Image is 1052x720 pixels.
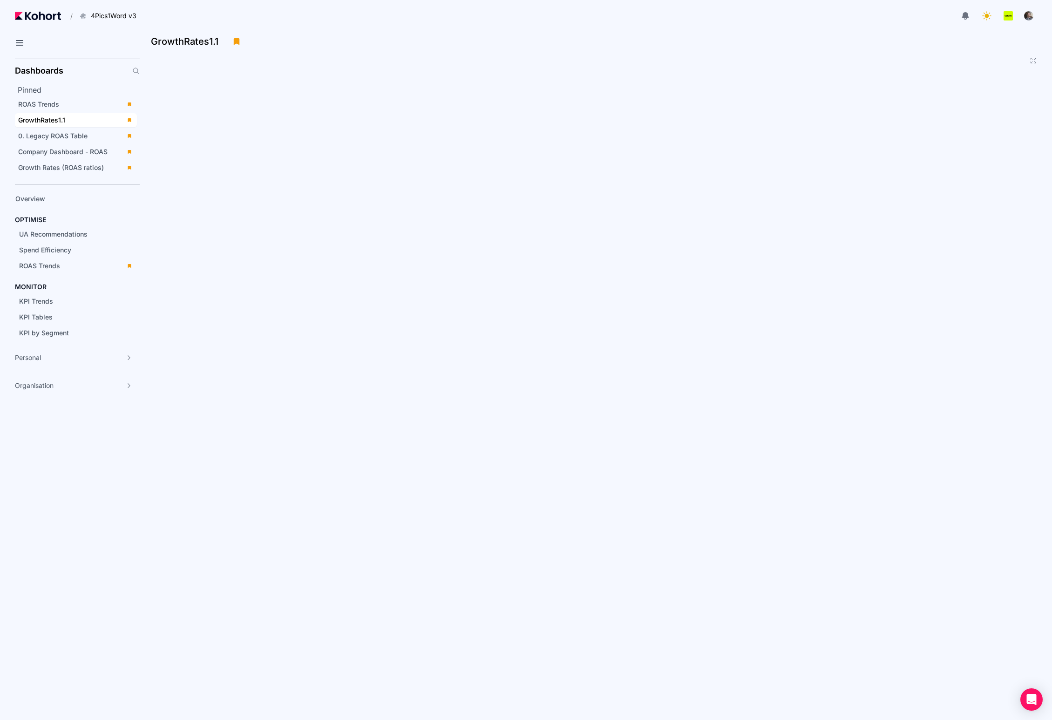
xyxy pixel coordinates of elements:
span: KPI Tables [19,313,53,321]
a: UA Recommendations [16,227,124,241]
span: 0. Legacy ROAS Table [18,132,88,140]
span: Organisation [15,381,54,390]
a: KPI Tables [16,310,124,324]
div: Open Intercom Messenger [1020,688,1043,711]
span: GrowthRates1.1 [18,116,65,124]
a: ROAS Trends [16,259,137,273]
h2: Pinned [18,84,140,95]
a: Company Dashboard - ROAS [15,145,137,159]
span: Growth Rates (ROAS ratios) [18,163,104,171]
a: Overview [12,192,124,206]
span: UA Recommendations [19,230,88,238]
a: ROAS Trends [15,97,137,111]
span: 4Pics1Word v3 [91,11,136,20]
a: 0. Legacy ROAS Table [15,129,137,143]
span: ROAS Trends [19,262,60,270]
span: ROAS Trends [18,100,59,108]
span: KPI by Segment [19,329,69,337]
h4: MONITOR [15,282,47,292]
a: Spend Efficiency [16,243,124,257]
a: KPI by Segment [16,326,124,340]
h2: Dashboards [15,67,63,75]
a: GrowthRates1.1 [15,113,137,127]
span: KPI Trends [19,297,53,305]
span: Company Dashboard - ROAS [18,148,108,156]
a: Growth Rates (ROAS ratios) [15,161,137,175]
a: KPI Trends [16,294,124,308]
span: Spend Efficiency [19,246,71,254]
span: Personal [15,353,41,362]
button: Fullscreen [1030,57,1037,64]
span: / [63,11,73,21]
h4: OPTIMISE [15,215,46,224]
img: Kohort logo [15,12,61,20]
button: 4Pics1Word v3 [75,8,146,24]
img: logo_Lotum_Logo_20240521114851236074.png [1004,11,1013,20]
span: Overview [15,195,45,203]
h3: GrowthRates1.1 [151,37,224,46]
